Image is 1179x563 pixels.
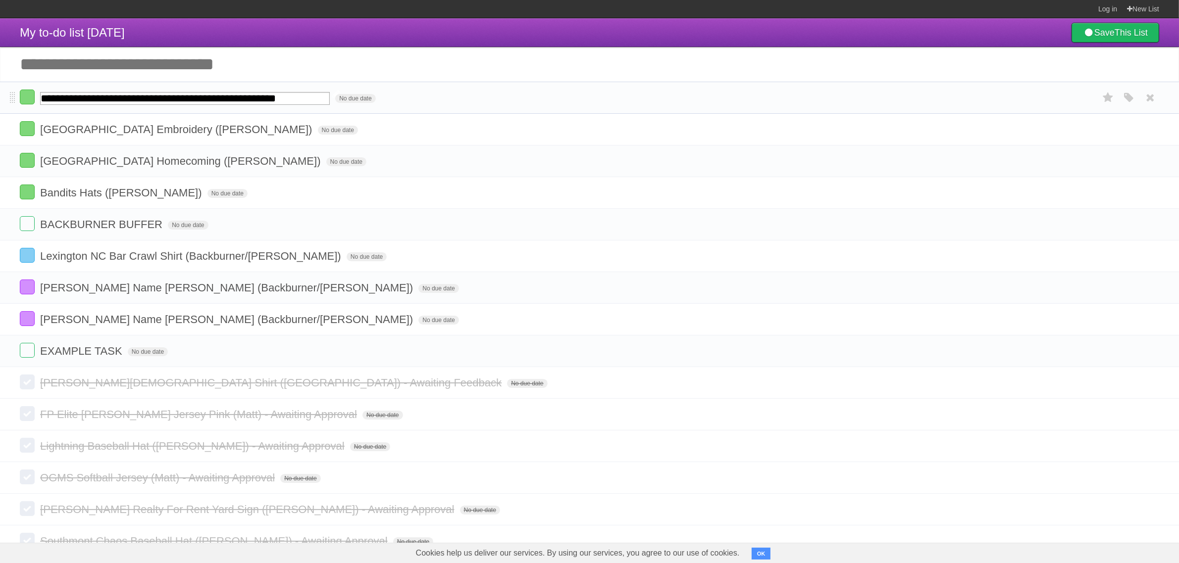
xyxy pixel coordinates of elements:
[20,153,35,168] label: Done
[20,90,35,104] label: Done
[20,501,35,516] label: Done
[1072,23,1159,43] a: SaveThis List
[40,471,277,484] span: OGMS Softball Jersey (Matt) - Awaiting Approval
[20,311,35,326] label: Done
[20,248,35,263] label: Done
[280,474,320,483] span: No due date
[20,406,35,421] label: Done
[40,155,323,167] span: [GEOGRAPHIC_DATA] Homecoming ([PERSON_NAME])
[20,438,35,453] label: Done
[40,408,359,421] span: FP Elite [PERSON_NAME] Jersey Pink (Matt) - Awaiting Approval
[40,535,390,547] span: Southmont Chaos Baseball Hat ([PERSON_NAME]) - Awaiting Approval
[40,503,457,516] span: [PERSON_NAME] Realty For Rent Yard Sign ([PERSON_NAME]) - Awaiting Approval
[335,94,375,103] span: No due date
[20,280,35,294] label: Done
[20,375,35,389] label: Done
[393,537,433,546] span: No due date
[40,218,165,231] span: BACKBURNER BUFFER
[20,121,35,136] label: Done
[326,157,366,166] span: No due date
[168,221,208,230] span: No due date
[347,252,387,261] span: No due date
[40,250,344,262] span: Lexington NC Bar Crawl Shirt (Backburner/[PERSON_NAME])
[20,469,35,484] label: Done
[318,126,358,135] span: No due date
[1115,28,1148,38] b: This List
[40,345,124,357] span: EXAMPLE TASK
[20,26,125,39] span: My to-do list [DATE]
[20,533,35,548] label: Done
[406,543,750,563] span: Cookies help us deliver our services. By using our services, you agree to our use of cookies.
[752,548,771,560] button: OK
[418,284,459,293] span: No due date
[1099,90,1118,106] label: Star task
[40,281,415,294] span: [PERSON_NAME] Name [PERSON_NAME] (Backburner/[PERSON_NAME])
[128,347,168,356] span: No due date
[362,411,403,420] span: No due date
[40,440,347,452] span: Lightning Baseball Hat ([PERSON_NAME]) - Awaiting Approval
[507,379,547,388] span: No due date
[20,185,35,199] label: Done
[20,216,35,231] label: Done
[40,187,204,199] span: Bandits Hats ([PERSON_NAME])
[350,442,390,451] span: No due date
[207,189,248,198] span: No due date
[460,506,500,515] span: No due date
[40,123,314,136] span: [GEOGRAPHIC_DATA] Embroidery ([PERSON_NAME])
[40,376,504,389] span: [PERSON_NAME][DEMOGRAPHIC_DATA] Shirt ([GEOGRAPHIC_DATA]) - Awaiting Feedback
[40,313,415,326] span: [PERSON_NAME] Name [PERSON_NAME] (Backburner/[PERSON_NAME])
[418,316,459,325] span: No due date
[20,343,35,358] label: Done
